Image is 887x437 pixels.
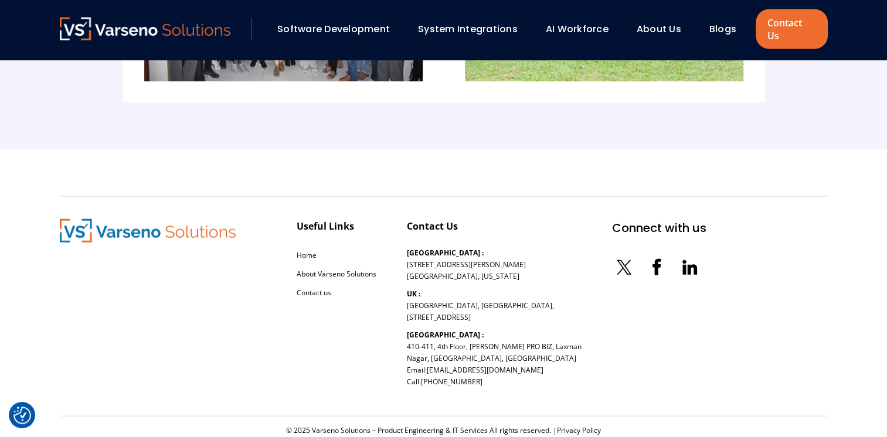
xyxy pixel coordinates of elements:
[631,19,698,39] div: About Us
[297,219,354,233] div: Useful Links
[407,288,554,323] p: [GEOGRAPHIC_DATA], [GEOGRAPHIC_DATA], [STREET_ADDRESS]
[13,407,31,424] button: Cookie Settings
[60,18,231,41] a: Varseno Solutions – Product Engineering & IT Services
[612,219,706,237] div: Connect with us
[297,269,376,279] a: About Varseno Solutions
[756,9,827,49] a: Contact Us
[407,330,484,340] b: [GEOGRAPHIC_DATA] :
[297,250,317,260] a: Home
[557,425,601,435] a: Privacy Policy
[277,22,390,36] a: Software Development
[271,19,406,39] div: Software Development
[60,426,828,435] div: © 2025 Varseno Solutions – Product Engineering & IT Services All rights reserved. |
[412,19,534,39] div: System Integrations
[704,19,753,39] div: Blogs
[407,248,484,258] b: [GEOGRAPHIC_DATA] :
[427,365,543,375] a: [EMAIL_ADDRESS][DOMAIN_NAME]
[13,407,31,424] img: Revisit consent button
[407,329,582,388] p: 410-411, 4th Floor, [PERSON_NAME] PRO BIZ, Laxman Nagar, [GEOGRAPHIC_DATA], [GEOGRAPHIC_DATA] Ema...
[637,22,681,36] a: About Us
[546,22,609,36] a: AI Workforce
[407,247,526,282] p: [STREET_ADDRESS][PERSON_NAME] [GEOGRAPHIC_DATA], [US_STATE]
[418,22,518,36] a: System Integrations
[421,377,482,387] a: [PHONE_NUMBER]
[297,288,331,298] a: Contact us
[60,219,236,243] img: Varseno Solutions – Product Engineering & IT Services
[60,18,231,40] img: Varseno Solutions – Product Engineering & IT Services
[709,22,736,36] a: Blogs
[407,219,458,233] div: Contact Us
[407,289,420,299] b: UK :
[540,19,625,39] div: AI Workforce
